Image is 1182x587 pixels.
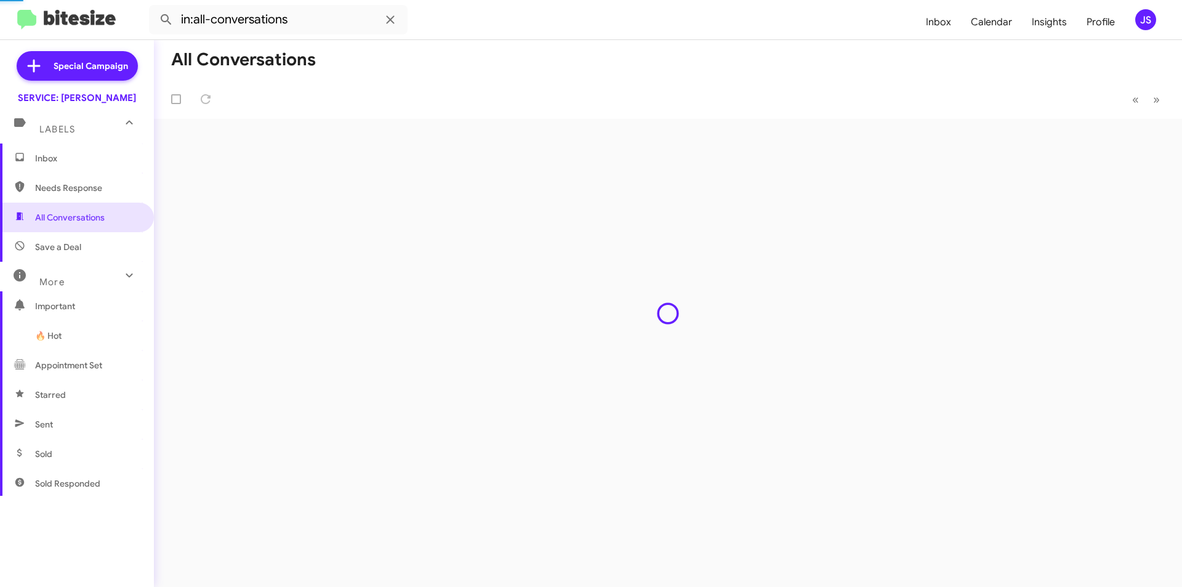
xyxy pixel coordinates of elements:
[39,124,75,135] span: Labels
[916,4,961,40] a: Inbox
[35,300,140,312] span: Important
[39,277,65,288] span: More
[1125,87,1167,112] nav: Page navigation example
[35,182,140,194] span: Needs Response
[1135,9,1156,30] div: JS
[54,60,128,72] span: Special Campaign
[35,389,66,401] span: Starred
[35,330,62,342] span: 🔥 Hot
[35,152,140,164] span: Inbox
[35,211,105,224] span: All Conversations
[1022,4,1077,40] a: Insights
[1125,9,1168,30] button: JS
[1125,87,1146,112] button: Previous
[1153,92,1160,107] span: »
[1146,87,1167,112] button: Next
[17,51,138,81] a: Special Campaign
[18,92,136,104] div: SERVICE: [PERSON_NAME]
[35,359,102,371] span: Appointment Set
[149,5,408,34] input: Search
[35,477,100,490] span: Sold Responded
[35,241,81,253] span: Save a Deal
[1077,4,1125,40] a: Profile
[1132,92,1139,107] span: «
[961,4,1022,40] a: Calendar
[171,50,316,70] h1: All Conversations
[35,448,52,460] span: Sold
[35,418,53,431] span: Sent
